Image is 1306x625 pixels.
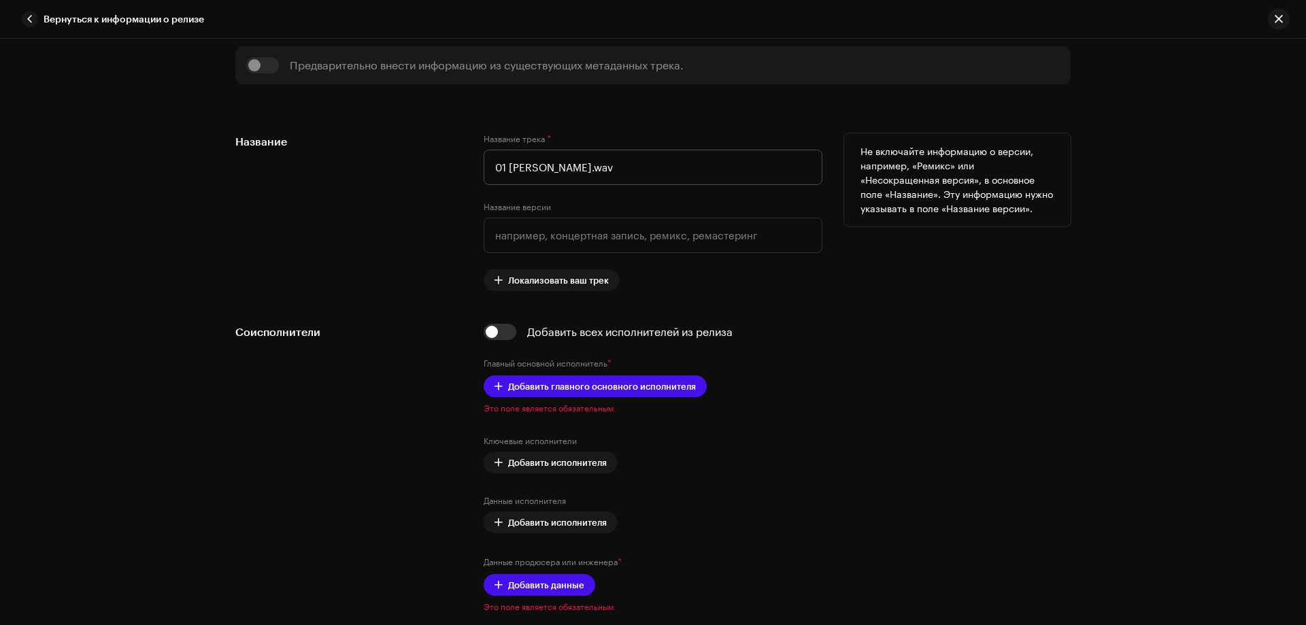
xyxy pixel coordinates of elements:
[484,403,822,413] span: Это поле является обязательным.
[484,452,618,473] button: Добавить исполнителя
[484,574,595,596] button: Добавить данные
[527,326,733,337] div: Добавить всех исполнителей из релиза
[484,435,577,446] label: Ключевые исполнители
[484,375,707,397] button: Добавить главного основного исполнителя
[484,269,620,291] button: Локализовать ваш трек
[508,449,607,476] span: Добавить исполнителя
[484,511,618,533] button: Добавить исполнителя
[484,358,607,368] small: Главный основной исполнитель
[484,557,618,567] small: Данные продюсера или инженера
[508,509,607,536] span: Добавить исполнителя
[484,601,822,612] span: Это поле является обязательным.
[484,218,822,253] input: например, концертная запись, ремикс, ремастеринг
[235,133,462,150] h5: Название
[508,267,609,294] span: Локализовать ваш трек
[484,150,822,185] input: Ввести название трека
[484,495,566,506] label: Данные исполнителя
[484,201,551,212] label: Название версии
[508,373,696,400] span: Добавить главного основного исполнителя
[235,324,462,340] h5: Соисполнители
[860,144,1054,216] p: Не включайте информацию о версии, например, «Ремикс» или «Несокращенная версия», в основное поле ...
[484,133,551,144] label: Название трека
[508,571,584,598] span: Добавить данные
